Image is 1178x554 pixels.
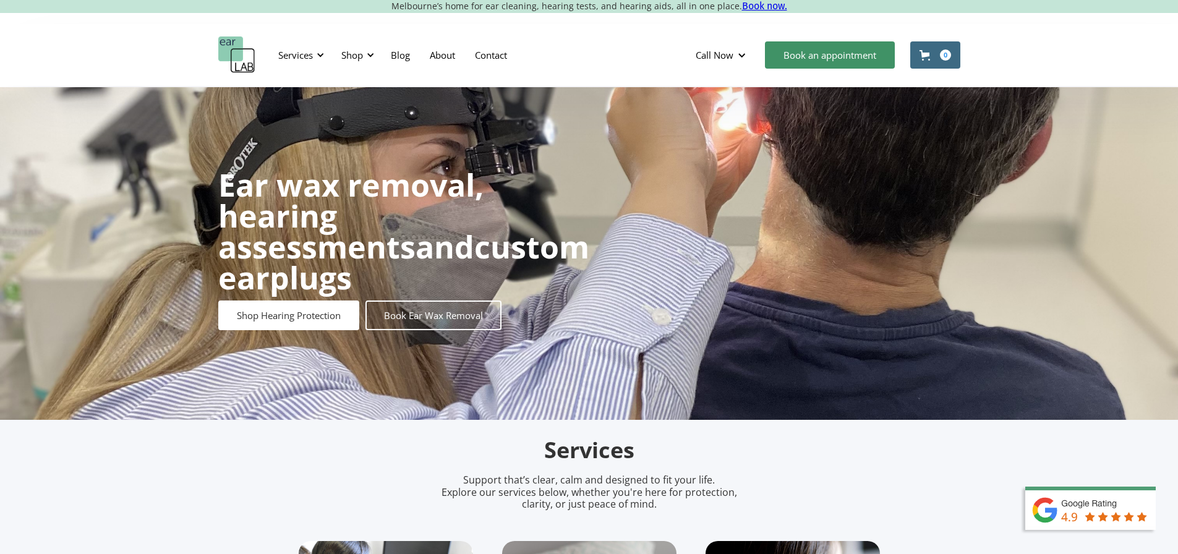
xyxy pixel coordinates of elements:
strong: Ear wax removal, hearing assessments [218,164,484,268]
h2: Services [299,436,880,465]
div: Call Now [696,49,733,61]
p: Support that’s clear, calm and designed to fit your life. Explore our services below, whether you... [425,474,753,510]
div: Call Now [686,36,759,74]
div: Services [278,49,313,61]
a: Book an appointment [765,41,895,69]
a: Open cart [910,41,960,69]
a: Shop Hearing Protection [218,300,359,330]
div: Services [271,36,328,74]
a: About [420,37,465,73]
a: Book Ear Wax Removal [365,300,502,330]
a: home [218,36,255,74]
h1: and [218,169,589,293]
a: Contact [465,37,517,73]
div: 0 [940,49,951,61]
div: Shop [341,49,363,61]
div: Shop [334,36,378,74]
a: Blog [381,37,420,73]
strong: custom earplugs [218,226,589,299]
